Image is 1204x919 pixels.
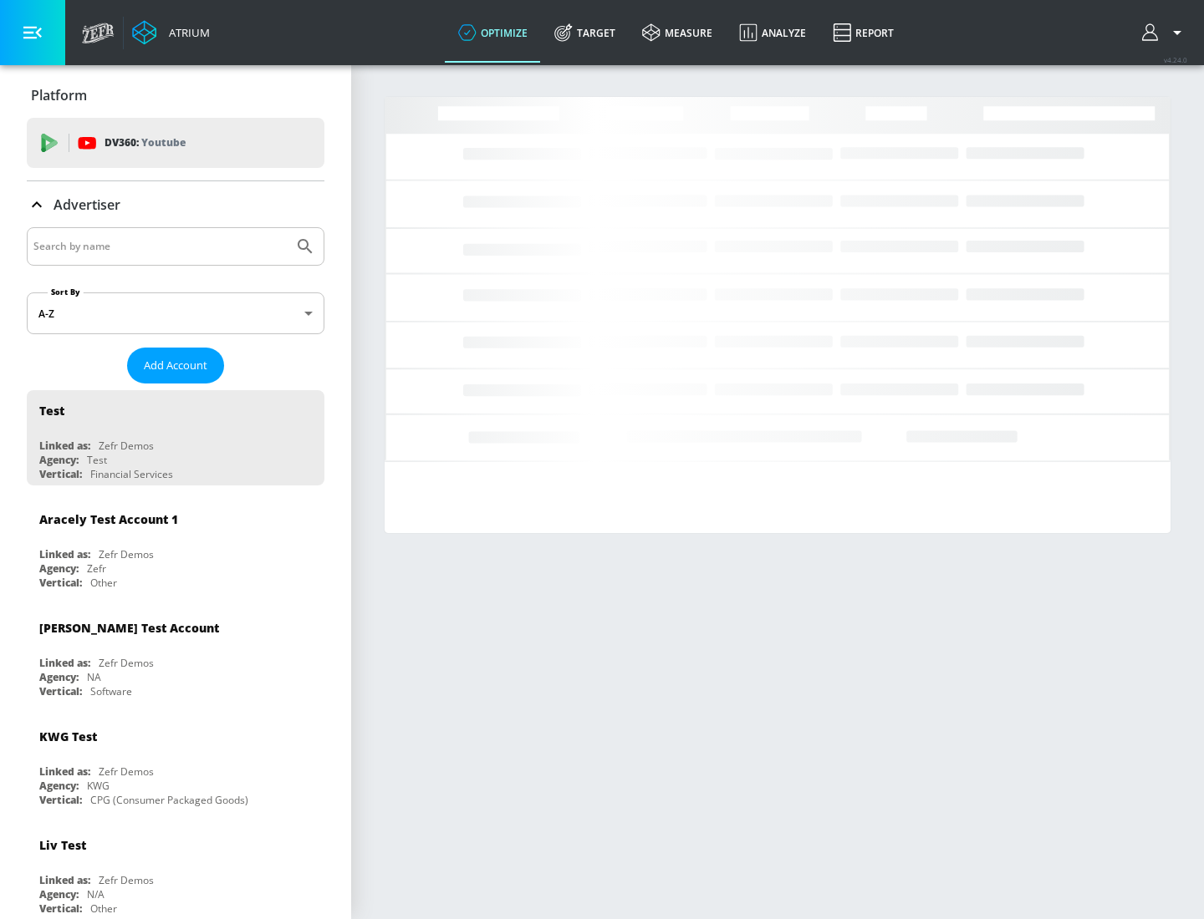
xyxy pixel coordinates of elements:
[90,793,248,807] div: CPG (Consumer Packaged Goods)
[39,901,82,916] div: Vertical:
[39,684,82,698] div: Vertical:
[90,467,173,481] div: Financial Services
[99,873,154,887] div: Zefr Demos
[87,670,101,684] div: NA
[819,3,907,63] a: Report
[726,3,819,63] a: Analyze
[39,511,178,527] div: Aracely Test Account 1
[39,547,90,561] div: Linked as:
[27,716,324,811] div: KWG TestLinked as:Zefr DemosAgency:KWGVertical:CPG (Consumer Packaged Goods)
[39,837,86,853] div: Liv Test
[162,25,210,40] div: Atrium
[27,499,324,594] div: Aracely Test Account 1Linked as:Zefr DemosAgency:ZefrVertical:Other
[27,118,324,168] div: DV360: Youtube
[39,656,90,670] div: Linked as:
[127,348,224,383] button: Add Account
[54,195,120,214] p: Advertiser
[27,181,324,228] div: Advertiser
[144,356,207,375] span: Add Account
[39,793,82,807] div: Vertical:
[39,887,79,901] div: Agency:
[132,20,210,45] a: Atrium
[33,236,287,257] input: Search by name
[27,72,324,119] div: Platform
[31,86,87,104] p: Platform
[99,547,154,561] div: Zefr Demos
[39,467,82,481] div: Vertical:
[87,887,105,901] div: N/A
[27,607,324,703] div: [PERSON_NAME] Test AccountLinked as:Zefr DemosAgency:NAVertical:Software
[39,403,64,419] div: Test
[39,620,219,636] div: [PERSON_NAME] Test Account
[39,873,90,887] div: Linked as:
[99,764,154,779] div: Zefr Demos
[39,729,97,744] div: KWG Test
[90,684,132,698] div: Software
[87,561,106,576] div: Zefr
[48,287,84,297] label: Sort By
[39,561,79,576] div: Agency:
[39,764,90,779] div: Linked as:
[99,656,154,670] div: Zefr Demos
[541,3,629,63] a: Target
[27,390,324,485] div: TestLinked as:Zefr DemosAgency:TestVertical:Financial Services
[1164,55,1187,64] span: v 4.24.0
[39,576,82,590] div: Vertical:
[87,779,110,793] div: KWG
[629,3,726,63] a: measure
[39,779,79,793] div: Agency:
[141,134,186,151] p: Youtube
[105,134,186,152] p: DV360:
[90,576,117,590] div: Other
[39,670,79,684] div: Agency:
[39,439,90,453] div: Linked as:
[90,901,117,916] div: Other
[99,439,154,453] div: Zefr Demos
[87,453,107,467] div: Test
[445,3,541,63] a: optimize
[39,453,79,467] div: Agency:
[27,292,324,334] div: A-Z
